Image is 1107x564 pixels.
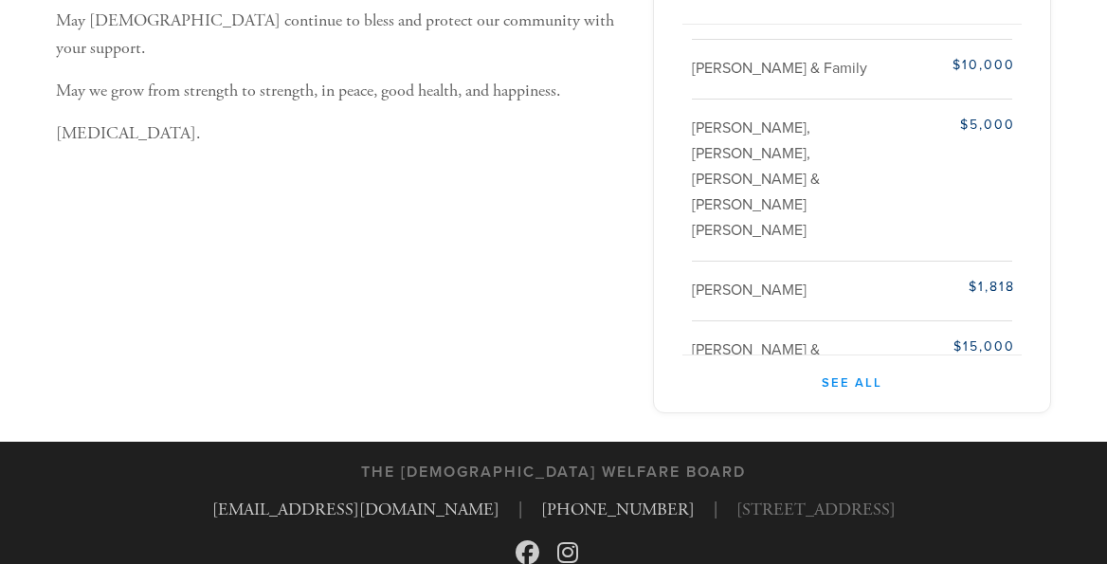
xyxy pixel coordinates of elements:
span: [PERSON_NAME] [692,281,807,300]
a: [EMAIL_ADDRESS][DOMAIN_NAME] [212,499,499,520]
div: $10,000 [903,55,1015,75]
div: $15,000 [903,337,1015,356]
h3: The [DEMOGRAPHIC_DATA] Welfare Board [361,464,746,482]
a: [PHONE_NUMBER] [541,499,695,520]
p: May we grow from strength to strength, in peace, good health, and happiness. [56,78,625,105]
span: | [714,497,717,522]
span: [PERSON_NAME], [PERSON_NAME], [PERSON_NAME] & [PERSON_NAME] [PERSON_NAME] [692,118,820,240]
span: [STREET_ADDRESS] [736,497,896,522]
div: $5,000 [903,115,1015,135]
span: [PERSON_NAME] & [PERSON_NAME] [692,340,820,385]
a: See All [682,355,1022,393]
span: | [518,497,522,522]
span: [PERSON_NAME] & Family [692,59,867,78]
p: May [DEMOGRAPHIC_DATA] continue to bless and protect our community with your support. [56,8,625,63]
div: $1,818 [903,277,1015,297]
p: [MEDICAL_DATA]. [56,120,625,148]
